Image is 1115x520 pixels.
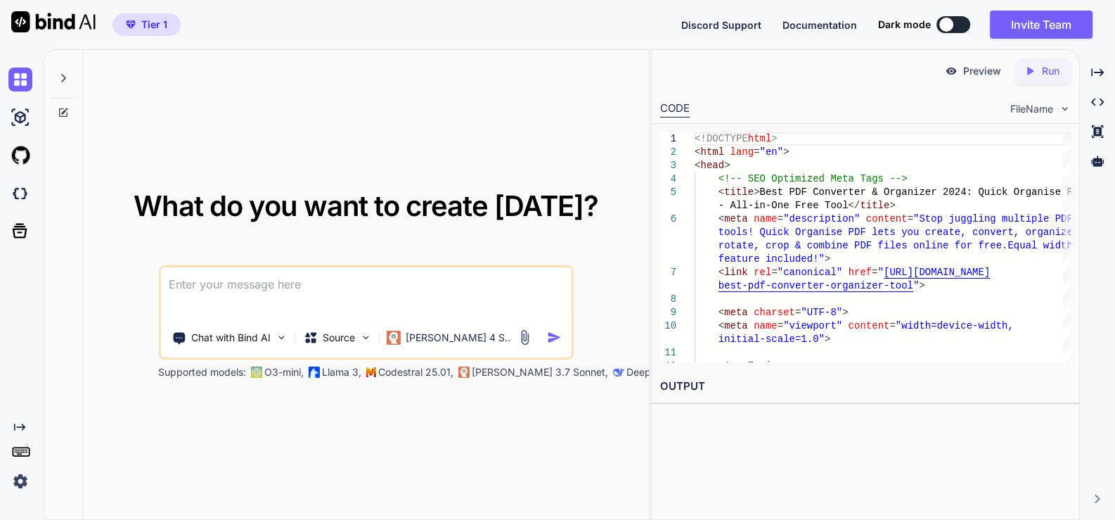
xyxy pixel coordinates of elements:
span: > [754,186,759,198]
span: = [872,267,877,278]
span: "Stop juggling multiple PDF [913,213,1073,224]
span: html [748,133,772,144]
span: < [695,160,700,171]
div: 2 [660,146,676,159]
img: claude [458,367,469,378]
span: > [783,146,789,158]
img: ai-studio [8,106,32,129]
span: e PDF [1055,186,1084,198]
span: Dark mode [878,18,931,32]
p: [PERSON_NAME] 4 S.. [406,331,510,345]
span: "width=device-width, [896,320,1014,331]
div: 9 [660,306,676,319]
p: Chat with Bind AI [191,331,271,345]
span: < [718,307,724,318]
p: Source [323,331,355,345]
span: content [848,320,889,331]
span: < [695,146,700,158]
span: content [866,213,908,224]
span: > [919,280,924,291]
p: Preview [963,64,1001,78]
span: "en" [759,146,783,158]
img: Claude 4 Sonnet [386,331,400,345]
span: < [718,213,724,224]
span: Documentation [782,19,857,31]
span: feature included!" [718,253,825,265]
span: = [778,213,783,224]
span: meta [724,213,748,224]
div: 7 [660,266,676,279]
span: </ [848,200,860,211]
div: 6 [660,213,676,226]
span: link [724,267,748,278]
img: attachment [517,329,533,345]
span: > [771,133,777,144]
span: " [913,280,919,291]
span: href [848,267,872,278]
span: <!-- SEO Optimized Meta Tags --> [718,173,908,184]
button: Discord Support [681,18,761,32]
span: > [825,253,830,265]
img: Bind AI [11,11,96,32]
img: darkCloudIdeIcon [8,182,32,205]
span: <!DOCTYPE [695,133,748,144]
span: What do you want to create [DATE]? [134,189,598,223]
span: "viewport" [783,320,842,331]
span: [URL][DOMAIN_NAME] [884,267,990,278]
img: Llama2 [308,367,319,378]
p: Run [1042,64,1059,78]
img: githubLight [8,144,32,167]
span: FileName [1010,102,1053,116]
span: - All-in-One Free Tool [718,200,849,211]
span: title [860,200,889,211]
span: Equal width [1007,240,1072,251]
span: = [771,267,777,278]
span: html [700,146,724,158]
div: 10 [660,319,676,333]
button: premiumTier 1 [112,13,181,36]
p: O3-mini, [264,365,304,379]
img: settings [8,469,32,493]
img: premium [126,20,136,29]
p: Deepseek R1 [626,365,686,379]
span: name [754,320,778,331]
span: > [889,200,895,211]
span: , organize, [1014,227,1078,238]
img: Pick Models [359,331,371,343]
span: Discord Support [681,19,761,31]
p: Codestral 25.01, [378,365,453,379]
span: < [718,320,724,331]
span: tools! Quick Organise PDF lets you create, convert [718,227,1014,238]
img: claude [612,367,624,378]
button: Documentation [782,18,857,32]
span: lang [730,146,754,158]
div: 5 [660,186,676,199]
span: " [877,267,883,278]
span: = [889,320,895,331]
img: chat [8,68,32,91]
span: Tier 1 [141,18,167,32]
img: chevron down [1059,103,1071,115]
div: CODE [660,101,690,118]
p: [PERSON_NAME] 3.7 Sonnet, [472,365,608,379]
span: name [754,213,778,224]
span: > [724,160,730,171]
span: "canonical" [778,267,842,278]
h2: OUTPUT [652,370,1079,403]
span: <!-- Favicon --> [718,360,813,372]
span: = [754,146,759,158]
img: Mistral-AI [366,367,375,377]
span: rotate, crop & combine PDF files online for free. [718,240,1008,251]
img: preview [945,65,958,77]
span: Best PDF Converter & Organizer 2024: Quick Organis [759,186,1055,198]
img: icon [547,330,562,345]
span: "description" [783,213,860,224]
span: best-pdf-converter-organizer-tool [718,280,913,291]
span: < [718,267,724,278]
p: Supported models: [158,365,246,379]
div: 3 [660,159,676,172]
span: meta [724,307,748,318]
span: rel [754,267,771,278]
div: 12 [660,360,676,373]
span: = [778,320,783,331]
